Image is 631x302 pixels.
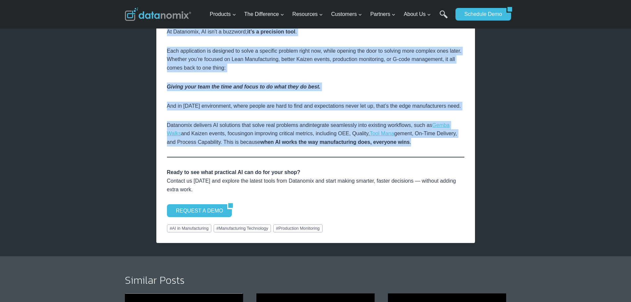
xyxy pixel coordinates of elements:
[167,204,228,217] a: REQUEST A DEMO
[207,4,452,25] nav: Primary Navigation
[404,10,431,19] span: About Us
[246,29,247,34] span: ;
[167,84,321,90] em: Giving your team the time and focus to do what they do best.
[260,139,410,145] strong: when AI works the way manufacturing does, everyone wins
[247,29,295,34] strong: it’s a precision tool
[125,8,191,21] img: Datanomix
[170,226,172,231] span: #
[276,226,278,231] span: #
[455,8,506,21] a: Schedule Demo
[216,226,219,231] span: #
[214,224,271,232] a: #Manufacturing Technology
[331,10,362,19] span: Customers
[167,28,464,36] p: At Datanomix, AI isn’t a buzzword .
[370,131,394,136] a: Tool Mana
[167,168,464,194] p: Contact us [DATE] and explore the latest tools from Datanomix and start making smarter, faster de...
[167,122,450,137] span: integrate seamlessly into existing workflows on improving critical metrics, including OEE, Quality,
[167,169,300,175] strong: Ready to see what practical AI can do for your shop?
[440,10,448,25] a: Search
[167,102,464,110] p: And in [DATE] environment, where people are hard to find and expectations never let up, that’s th...
[210,10,236,19] span: Products
[273,224,323,232] a: #Production Monitoring
[125,275,506,285] h2: Similar Posts
[167,121,464,147] p: Datanomix delivers AI solutions that solve real problems and gement, On-Time Delivery, and Proces...
[244,10,284,19] span: The Difference
[167,47,464,72] p: Each application is designed to solve a specific problem right now, while opening the door to sol...
[292,10,323,19] span: Resources
[167,224,212,232] a: #AI in Manufacturing
[370,10,395,19] span: Partners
